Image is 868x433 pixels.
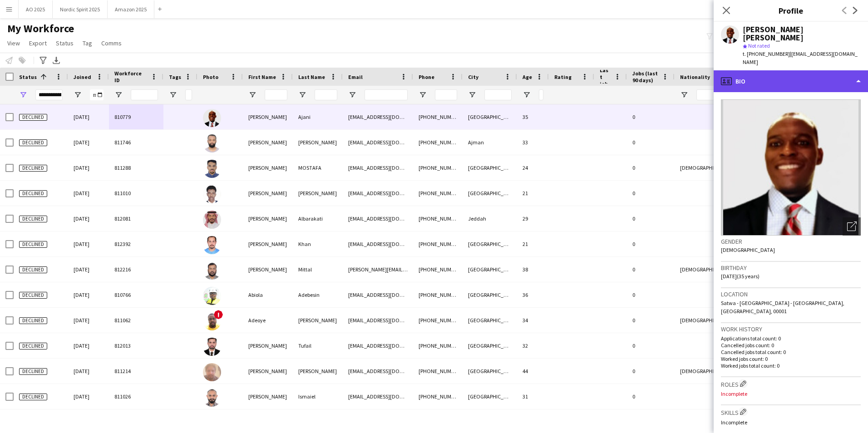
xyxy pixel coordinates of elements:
div: [PERSON_NAME] [243,359,293,384]
span: Rating [554,74,572,80]
a: Comms [98,37,125,49]
button: Open Filter Menu [419,91,427,99]
div: [EMAIL_ADDRESS][DOMAIN_NAME] [343,206,413,231]
div: [EMAIL_ADDRESS][DOMAIN_NAME] [343,384,413,409]
span: [DEMOGRAPHIC_DATA] [680,368,734,374]
span: Declined [19,139,47,146]
div: Jeddah [463,206,517,231]
input: Joined Filter Input [90,89,104,100]
span: City [468,74,478,80]
img: Abayomi mathew Ajani [203,109,221,127]
img: Abdullah Jamal [203,185,221,203]
h3: Gender [721,237,861,246]
span: Tag [83,39,92,47]
p: Worked jobs total count: 0 [721,362,861,369]
button: Nordic Spirit 2025 [53,0,108,18]
input: City Filter Input [484,89,512,100]
div: 812392 [109,231,163,256]
div: [PERSON_NAME] [243,130,293,155]
p: Cancelled jobs count: 0 [721,342,861,349]
div: 29 [517,206,549,231]
a: View [4,37,24,49]
button: Amazon 2025 [108,0,154,18]
button: Open Filter Menu [169,91,177,99]
span: Declined [19,216,47,222]
button: AO 2025 [19,0,53,18]
p: Worked jobs count: 0 [721,355,861,362]
button: Open Filter Menu [248,91,256,99]
button: Open Filter Menu [523,91,531,99]
div: [PHONE_NUMBER] [413,359,463,384]
div: [GEOGRAPHIC_DATA] [463,155,517,180]
div: 810779 [109,104,163,129]
p: Applications total count: 0 [721,335,861,342]
img: Abhinav Mittal [203,261,221,280]
div: 0 [627,308,675,333]
img: Ahmad Jilani [203,363,221,381]
div: 0 [627,384,675,409]
span: Last Name [298,74,325,80]
span: [DEMOGRAPHIC_DATA] [680,266,734,273]
div: [EMAIL_ADDRESS][DOMAIN_NAME] [343,333,413,358]
button: Open Filter Menu [114,91,123,99]
div: [DATE] [68,181,109,206]
div: [PHONE_NUMBER] [413,333,463,358]
div: [GEOGRAPHIC_DATA] [463,333,517,358]
div: 31 [517,384,549,409]
div: Abiola [243,282,293,307]
div: 32 [517,333,549,358]
div: 811288 [109,155,163,180]
div: [PHONE_NUMBER] [413,206,463,231]
div: [GEOGRAPHIC_DATA] [463,282,517,307]
div: [GEOGRAPHIC_DATA] [463,257,517,282]
span: Status [56,39,74,47]
input: Tags Filter Input [185,89,192,100]
div: 0 [627,333,675,358]
div: [PHONE_NUMBER] [413,308,463,333]
div: [DATE] [68,308,109,333]
input: Last Name Filter Input [315,89,337,100]
img: ABDELAZIZ MOSTAFA [203,160,221,178]
div: [PERSON_NAME] [293,308,343,333]
div: [EMAIL_ADDRESS][DOMAIN_NAME] [343,130,413,155]
h3: Skills [721,407,861,417]
img: Abdulrehman Khan [203,236,221,254]
div: 36 [517,282,549,307]
a: Tag [79,37,96,49]
div: [DATE] [68,384,109,409]
div: [EMAIL_ADDRESS][DOMAIN_NAME] [343,155,413,180]
span: My Workforce [7,22,74,35]
div: [PERSON_NAME] [243,257,293,282]
div: [PERSON_NAME] [243,155,293,180]
img: Abdulmajeed Albarakati [203,211,221,229]
div: 812216 [109,257,163,282]
span: Last job [600,67,611,87]
div: [PERSON_NAME] [243,384,293,409]
span: Age [523,74,532,80]
span: Declined [19,343,47,349]
button: Open Filter Menu [468,91,476,99]
span: Workforce ID [114,70,147,84]
div: [PERSON_NAME] [293,130,343,155]
div: Albarakati [293,206,343,231]
div: [DATE] [68,104,109,129]
div: 24 [517,155,549,180]
div: 0 [627,181,675,206]
div: Open photos pop-in [843,217,861,236]
div: Adeoye [243,308,293,333]
div: [GEOGRAPHIC_DATA] [463,359,517,384]
div: 38 [517,257,549,282]
input: Nationality Filter Input [696,89,760,100]
app-action-btn: Advanced filters [38,55,49,66]
h3: Work history [721,325,861,333]
div: [PERSON_NAME] [293,181,343,206]
span: Declined [19,241,47,248]
div: [PERSON_NAME][EMAIL_ADDRESS][DOMAIN_NAME] [343,257,413,282]
button: Open Filter Menu [680,91,688,99]
span: Not rated [748,42,770,49]
div: 811746 [109,130,163,155]
span: Declined [19,114,47,121]
div: [PERSON_NAME] [293,359,343,384]
input: Age Filter Input [539,89,543,100]
span: Nationality [680,74,710,80]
